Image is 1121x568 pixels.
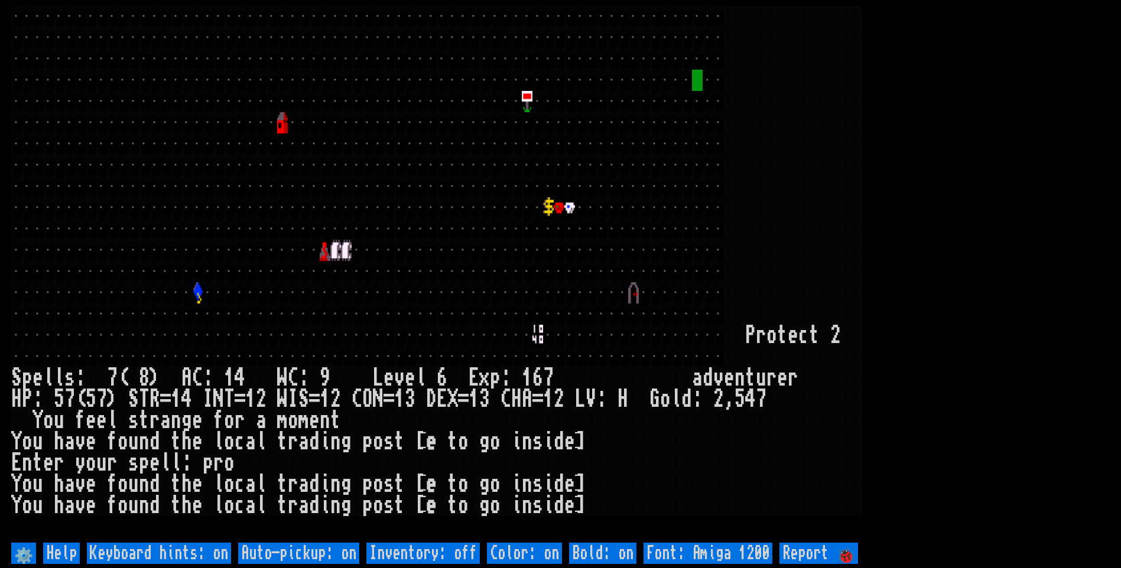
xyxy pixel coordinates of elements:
div: o [86,452,96,474]
div: t [277,474,288,495]
div: s [128,410,139,431]
div: I [203,389,213,410]
div: 6 [437,367,447,389]
div: E [11,452,22,474]
div: i [320,495,330,516]
div: P [745,325,756,346]
div: c [235,495,245,516]
div: : [596,389,607,410]
input: Font: Amiga 1200 [644,543,772,564]
div: 1 [394,389,405,410]
div: V [586,389,596,410]
div: G [649,389,660,410]
div: o [22,474,33,495]
div: h [54,474,64,495]
div: g [479,474,490,495]
div: t [171,495,181,516]
div: n [139,431,150,452]
div: e [86,474,96,495]
div: i [511,474,522,495]
div: r [150,410,160,431]
div: 4 [745,389,756,410]
div: l [671,389,681,410]
div: R [150,389,160,410]
div: A [522,389,532,410]
div: h [54,431,64,452]
div: o [224,410,235,431]
div: 5 [735,389,745,410]
div: : [203,367,213,389]
div: X [447,389,458,410]
div: = [458,389,469,410]
div: d [681,389,692,410]
div: P [22,389,33,410]
div: i [511,495,522,516]
div: ) [150,367,160,389]
div: g [181,410,192,431]
div: o [490,431,501,452]
div: u [128,474,139,495]
div: n [330,474,341,495]
div: a [245,474,256,495]
div: i [320,431,330,452]
div: s [532,474,543,495]
div: r [756,325,766,346]
div: 3 [479,389,490,410]
div: l [107,410,118,431]
div: L [575,389,586,410]
div: l [160,452,171,474]
div: o [22,495,33,516]
div: [ [415,431,426,452]
div: f [107,431,118,452]
div: v [394,367,405,389]
div: p [203,452,213,474]
div: o [373,495,384,516]
div: 7 [64,389,75,410]
div: o [490,495,501,516]
div: i [511,431,522,452]
div: r [788,367,798,389]
div: u [54,410,64,431]
div: h [181,431,192,452]
div: , [724,389,735,410]
div: 2 [830,325,841,346]
div: i [320,474,330,495]
div: c [235,431,245,452]
div: e [150,452,160,474]
div: d [150,474,160,495]
div: s [532,495,543,516]
div: e [192,495,203,516]
input: Help [43,543,80,564]
div: u [128,431,139,452]
div: 1 [543,389,554,410]
div: r [107,452,118,474]
div: e [426,431,437,452]
div: f [75,410,86,431]
div: e [564,474,575,495]
div: p [139,452,150,474]
div: o [458,495,469,516]
div: s [532,431,543,452]
div: W [277,389,288,410]
div: E [437,389,447,410]
input: Bold: on [569,543,636,564]
div: 3 [405,389,415,410]
div: v [75,474,86,495]
div: e [309,410,320,431]
div: t [394,495,405,516]
div: t [745,367,756,389]
div: ] [575,495,586,516]
div: o [373,431,384,452]
div: 2 [256,389,267,410]
div: : [181,452,192,474]
div: 6 [532,367,543,389]
div: f [107,495,118,516]
div: t [277,495,288,516]
div: H [511,389,522,410]
div: s [384,495,394,516]
div: r [54,452,64,474]
div: m [298,410,309,431]
div: g [479,431,490,452]
div: c [235,474,245,495]
div: r [213,452,224,474]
